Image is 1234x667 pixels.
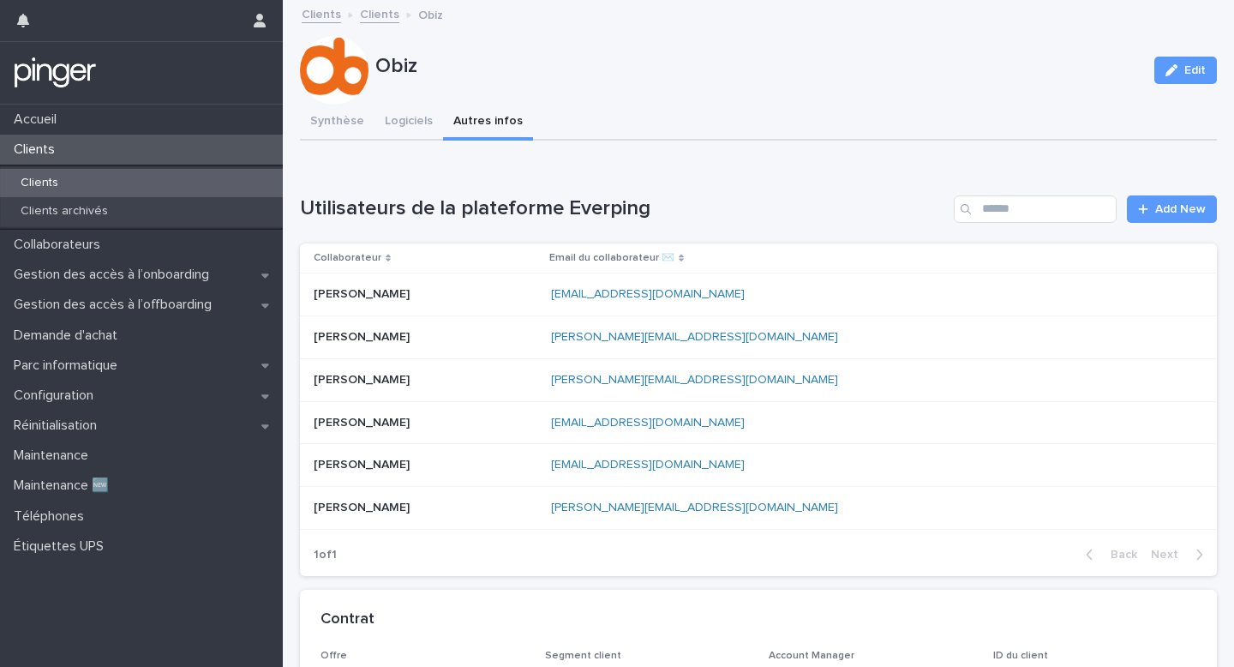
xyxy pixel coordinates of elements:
a: Clients [360,3,399,23]
tr: [PERSON_NAME][PERSON_NAME] [EMAIL_ADDRESS][DOMAIN_NAME] [300,444,1217,487]
p: Téléphones [7,508,98,525]
p: Clients [7,141,69,158]
p: Maintenance 🆕 [7,478,123,494]
p: Gestion des accès à l’onboarding [7,267,223,283]
span: Offre [320,651,347,661]
span: Back [1100,549,1137,561]
h1: Utilisateurs de la plateforme Everping [300,196,947,221]
p: [PERSON_NAME] [314,412,413,430]
button: Logiciels [374,105,443,141]
span: Segment client [545,651,621,661]
button: Autres infos [443,105,533,141]
button: Next [1144,547,1217,562]
button: Back [1072,547,1144,562]
a: [PERSON_NAME][EMAIL_ADDRESS][DOMAIN_NAME] [551,502,838,514]
span: ID du client [993,651,1048,661]
p: Collaborateur [314,249,381,267]
input: Search [954,195,1117,223]
p: [PERSON_NAME] [314,284,413,302]
button: Edit [1154,57,1217,84]
tr: [PERSON_NAME][PERSON_NAME] [EMAIL_ADDRESS][DOMAIN_NAME] [300,401,1217,444]
span: Add New [1155,203,1206,215]
button: Synthèse [300,105,374,141]
p: [PERSON_NAME] [314,327,413,345]
span: Next [1151,549,1189,561]
tr: [PERSON_NAME][PERSON_NAME] [PERSON_NAME][EMAIL_ADDRESS][DOMAIN_NAME] [300,358,1217,401]
p: Maintenance [7,448,102,464]
a: Clients [302,3,341,23]
a: Add New [1127,195,1217,223]
a: [EMAIL_ADDRESS][DOMAIN_NAME] [551,288,745,300]
p: Demande d'achat [7,327,131,344]
img: mTgBEunGTSyRkCgitkcU [14,56,97,90]
p: Collaborateurs [7,237,114,253]
p: Clients archivés [7,204,122,219]
tr: [PERSON_NAME][PERSON_NAME] [PERSON_NAME][EMAIL_ADDRESS][DOMAIN_NAME] [300,315,1217,358]
a: [PERSON_NAME][EMAIL_ADDRESS][DOMAIN_NAME] [551,374,838,386]
p: [PERSON_NAME] [314,454,413,472]
tr: [PERSON_NAME][PERSON_NAME] [PERSON_NAME][EMAIL_ADDRESS][DOMAIN_NAME] [300,487,1217,530]
p: Obiz [418,4,443,23]
p: [PERSON_NAME] [314,370,413,388]
p: 1 of 1 [300,534,350,576]
p: Parc informatique [7,358,131,374]
p: Configuration [7,388,107,404]
a: [EMAIL_ADDRESS][DOMAIN_NAME] [551,417,745,429]
a: [EMAIL_ADDRESS][DOMAIN_NAME] [551,459,745,471]
p: Obiz [375,54,1141,79]
p: Accueil [7,111,70,128]
span: Account Manager [769,651,854,661]
p: [PERSON_NAME] [314,497,413,515]
p: Email du collaborateur ✉️ [549,249,674,267]
p: Étiquettes UPS [7,538,117,555]
tr: [PERSON_NAME][PERSON_NAME] [EMAIL_ADDRESS][DOMAIN_NAME] [300,273,1217,316]
a: [PERSON_NAME][EMAIL_ADDRESS][DOMAIN_NAME] [551,331,838,343]
p: Clients [7,176,72,190]
p: Gestion des accès à l’offboarding [7,297,225,313]
h2: Contrat [320,610,374,629]
span: Edit [1184,64,1206,76]
p: Réinitialisation [7,418,111,434]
